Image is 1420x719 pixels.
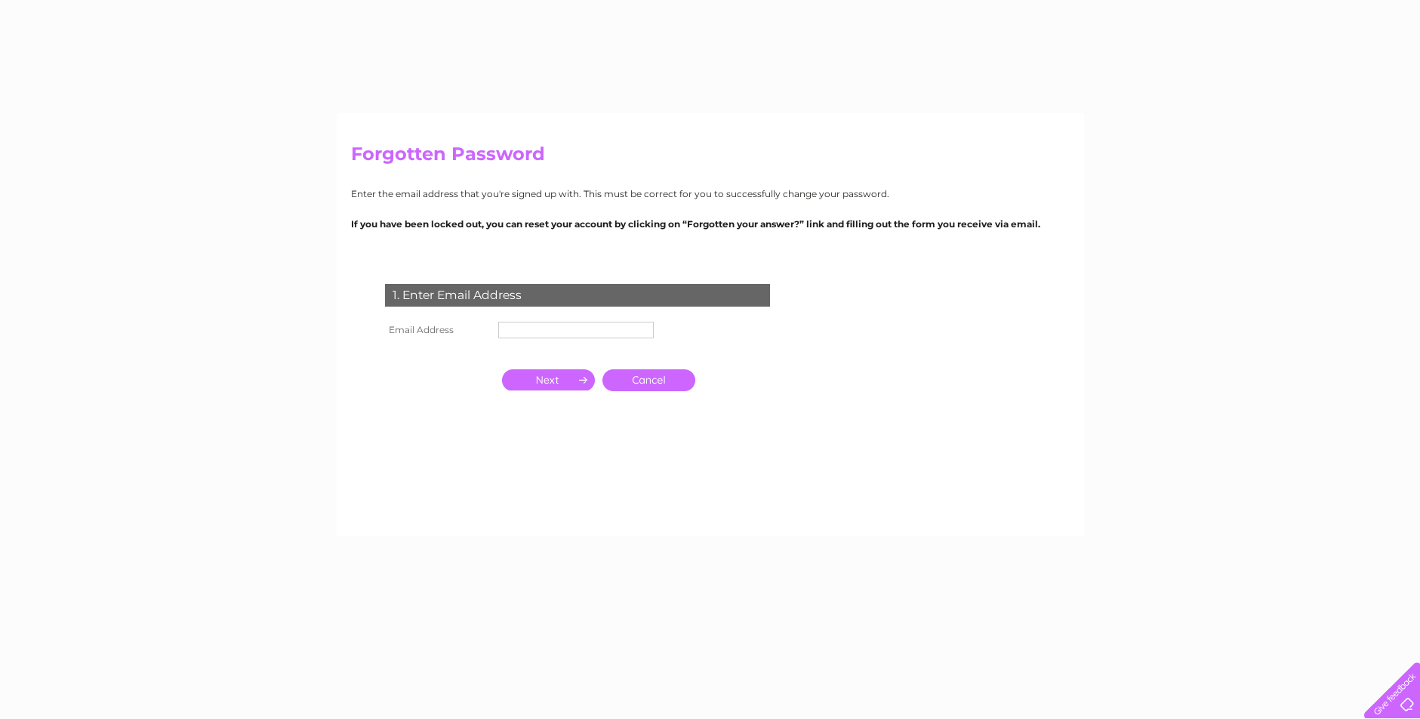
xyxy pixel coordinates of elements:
[351,187,1070,201] p: Enter the email address that you're signed up with. This must be correct for you to successfully ...
[602,369,695,391] a: Cancel
[385,284,770,307] div: 1. Enter Email Address
[351,217,1070,231] p: If you have been locked out, you can reset your account by clicking on “Forgotten your answer?” l...
[381,318,494,342] th: Email Address
[351,143,1070,172] h2: Forgotten Password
